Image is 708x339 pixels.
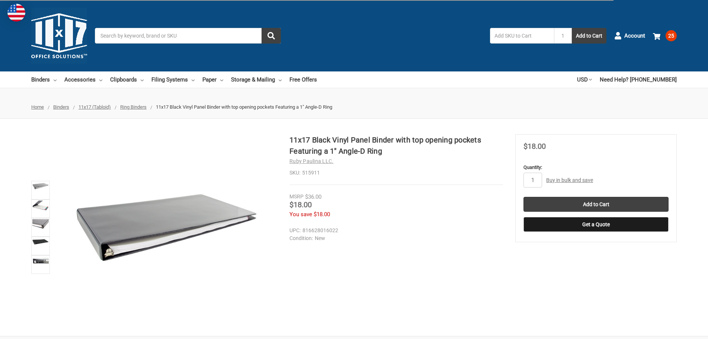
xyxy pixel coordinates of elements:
img: 11x17 Binder Vinyl Panel with top opening pockets Featuring a 1" Angle-D Ring Black [32,183,49,189]
img: 11x17 Black Vinyl Panel Binder with top opening pockets Featuring a 1" Angle-D Ring [32,239,49,245]
img: 11x17 Black Vinyl Panel Binder with top opening pockets Featuring a 1" Angle-D Ring [32,201,49,211]
dd: 515911 [289,169,503,177]
a: Binders [31,71,57,88]
img: 11x17 Black Vinyl Panel Binder with top opening pockets Featuring a 1" Angle-D Ring [32,219,49,229]
img: duty and tax information for United States [7,4,25,22]
span: 11x17 Black Vinyl Panel Binder with top opening pockets Featuring a 1" Angle-D Ring [156,104,332,110]
span: $18.00 [289,200,312,209]
dt: Condition: [289,234,313,242]
a: Storage & Mailing [231,71,282,88]
a: Paper [202,71,223,88]
a: Ring Binders [120,104,147,110]
span: Account [624,32,645,40]
span: $36.00 [305,194,321,200]
a: Home [31,104,44,110]
a: Accessories [64,71,102,88]
a: 11x17 (Tabloid) [79,104,111,110]
span: $18.00 [314,211,330,218]
img: 11x17 Binder Vinyl Panel with top opening pockets Featuring a 1" Angle-D Ring Black [73,191,259,264]
span: You save [289,211,312,218]
a: Filing Systems [151,71,195,88]
dd: 816628016022 [289,227,500,234]
a: Ruby Paulina LLC. [289,158,333,164]
a: Buy in bulk and save [546,177,593,183]
span: $18.00 [523,142,546,151]
a: 25 [653,26,677,45]
img: 11x17 Black Vinyl Panel Binder with top opening pockets Featuring a 1" Angle-D Ring [32,258,49,264]
img: 11x17.com [31,8,87,64]
input: Add SKU to Cart [490,28,554,44]
button: Get a Quote [523,217,669,232]
a: Free Offers [289,71,317,88]
label: Quantity: [523,164,669,171]
a: Account [614,26,645,45]
h1: 11x17 Black Vinyl Panel Binder with top opening pockets Featuring a 1" Angle-D Ring [289,134,503,157]
div: MSRP [289,193,304,201]
a: Binders [53,104,69,110]
a: Need Help? [PHONE_NUMBER] [600,71,677,88]
dd: New [289,234,500,242]
dt: UPC: [289,227,301,234]
dt: SKU: [289,169,300,177]
input: Search by keyword, brand or SKU [95,28,281,44]
input: Add to Cart [523,197,669,212]
a: Clipboards [110,71,144,88]
button: Add to Cart [572,28,606,44]
a: USD [577,71,592,88]
span: 25 [666,30,677,41]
